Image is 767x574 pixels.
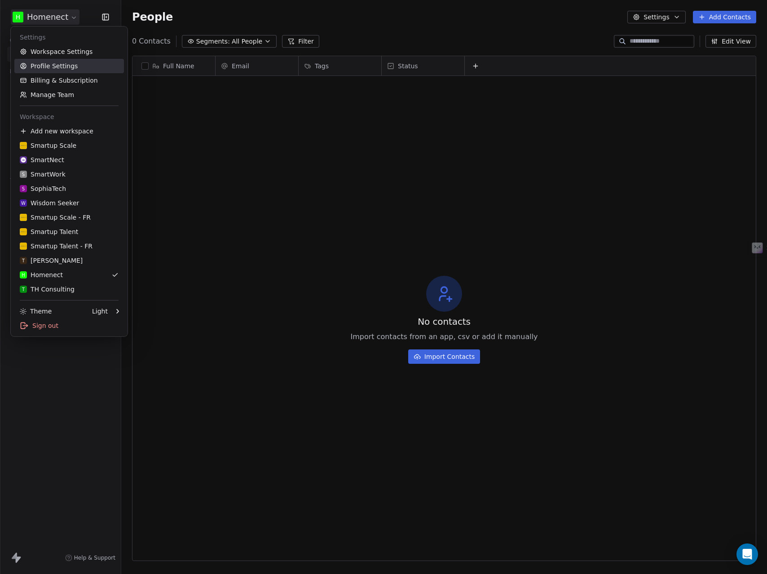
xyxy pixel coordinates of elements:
[22,171,25,178] span: S
[20,243,27,250] img: 0.png
[20,170,66,179] div: SmartWork
[22,286,25,293] span: T
[20,228,27,235] img: 0.png
[20,213,91,222] div: Smartup Scale - FR
[20,199,79,208] div: Wisdom Seeker
[14,73,124,88] a: Billing & Subscription
[20,307,52,316] div: Theme
[21,200,26,207] span: W
[20,142,27,149] img: 0.png
[20,141,76,150] div: Smartup Scale
[14,30,124,44] div: Settings
[20,285,75,294] div: TH Consulting
[14,59,124,73] a: Profile Settings
[92,307,108,316] div: Light
[22,272,25,278] span: H
[20,156,27,163] img: Square1.png
[20,214,27,221] img: 0.png
[14,318,124,333] div: Sign out
[20,155,64,164] div: SmartNect
[20,270,63,279] div: Homenect
[14,124,124,138] div: Add new workspace
[20,184,66,193] div: SophiaTech
[20,256,83,265] div: [PERSON_NAME]
[22,257,25,264] span: T
[22,185,25,192] span: S
[20,227,78,236] div: Smartup Talent
[14,44,124,59] a: Workspace Settings
[14,88,124,102] a: Manage Team
[14,110,124,124] div: Workspace
[20,242,93,251] div: Smartup Talent - FR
